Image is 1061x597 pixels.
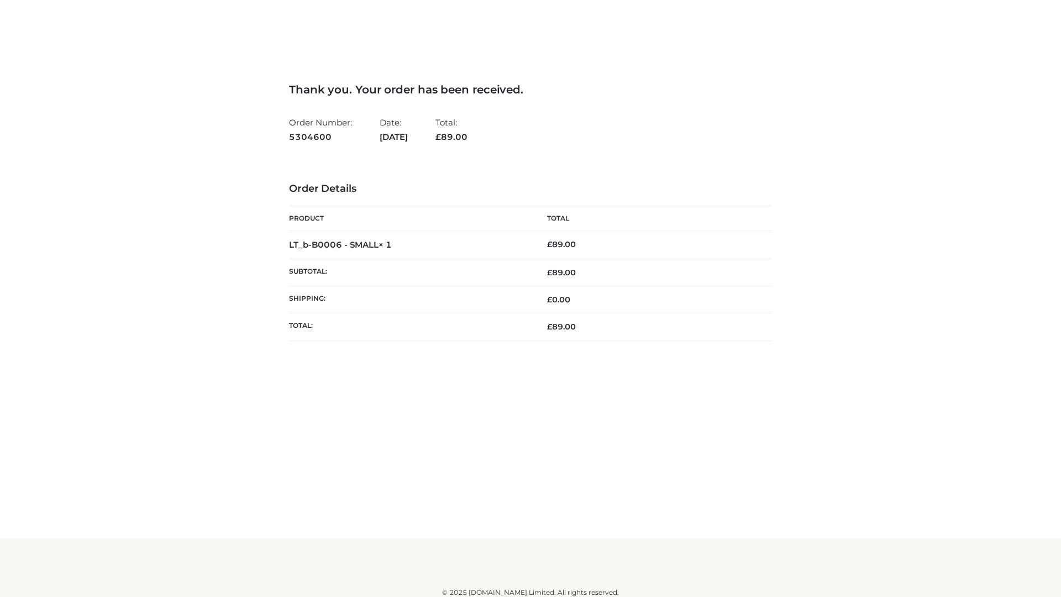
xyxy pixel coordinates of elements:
[547,268,552,277] span: £
[380,113,408,146] li: Date:
[435,132,468,142] span: 89.00
[547,322,552,332] span: £
[547,295,570,305] bdi: 0.00
[380,130,408,144] strong: [DATE]
[435,113,468,146] li: Total:
[289,113,352,146] li: Order Number:
[547,322,576,332] span: 89.00
[435,132,441,142] span: £
[547,239,576,249] bdi: 89.00
[289,183,772,195] h3: Order Details
[289,130,352,144] strong: 5304600
[547,295,552,305] span: £
[379,239,392,250] strong: × 1
[289,83,772,96] h3: Thank you. Your order has been received.
[547,239,552,249] span: £
[289,206,530,231] th: Product
[547,268,576,277] span: 89.00
[289,259,530,286] th: Subtotal:
[289,313,530,341] th: Total:
[530,206,772,231] th: Total
[289,286,530,313] th: Shipping:
[289,239,392,250] strong: LT_b-B0006 - SMALL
